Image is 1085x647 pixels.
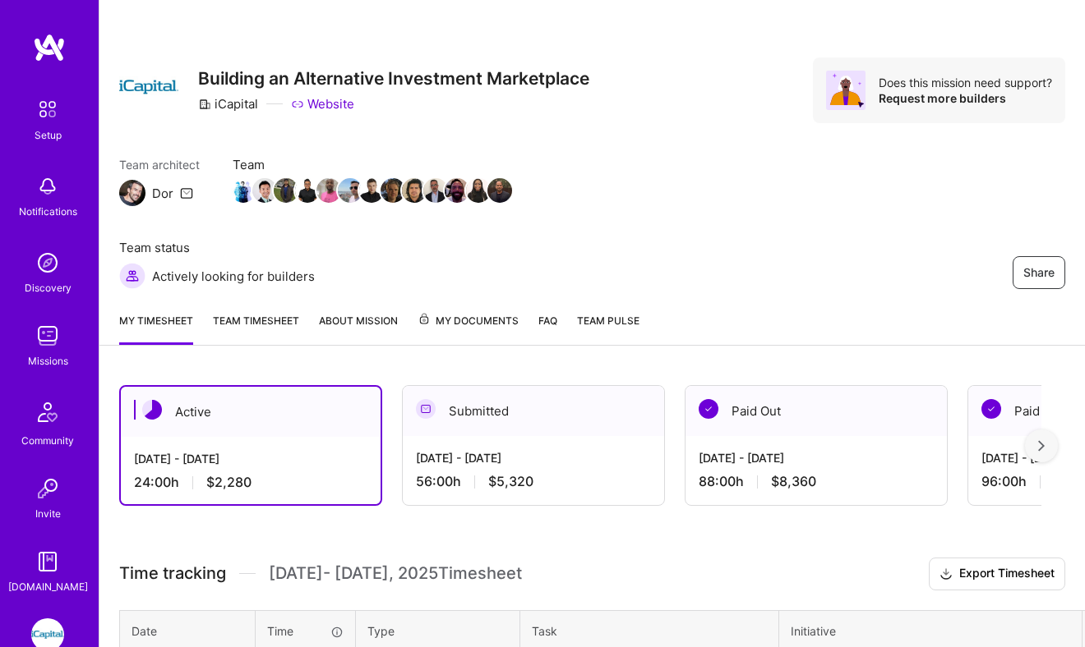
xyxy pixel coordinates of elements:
[119,312,193,345] a: My timesheet
[198,95,258,112] div: iCapital
[267,622,344,640] div: Time
[274,178,298,203] img: Team Member Avatar
[338,178,362,203] img: Team Member Avatar
[198,98,211,111] i: icon CompanyGray
[252,178,277,203] img: Team Member Avatar
[254,177,275,204] a: Team Member Avatar
[382,177,404,204] a: Team Member Avatar
[119,263,145,289] img: Actively looking for builders
[489,177,510,204] a: Team Member Avatar
[879,90,1052,106] div: Request more builders
[31,472,64,505] img: Invite
[699,473,934,490] div: 88:00 h
[466,178,491,203] img: Team Member Avatar
[206,474,252,491] span: $2,280
[121,387,381,437] div: Active
[119,239,315,256] span: Team status
[488,473,533,490] span: $5,320
[30,92,65,126] img: setup
[402,178,427,203] img: Team Member Avatar
[577,314,639,327] span: Team Pulse
[940,566,953,583] i: icon Download
[275,177,297,204] a: Team Member Avatar
[198,68,589,89] h3: Building an Alternative Investment Marketplace
[231,178,256,203] img: Team Member Avatar
[879,75,1052,90] div: Does this mission need support?
[316,178,341,203] img: Team Member Avatar
[445,178,469,203] img: Team Member Avatar
[31,170,64,203] img: bell
[33,33,66,62] img: logo
[577,312,639,345] a: Team Pulse
[213,312,299,345] a: Team timesheet
[418,312,519,330] span: My Documents
[416,449,651,466] div: [DATE] - [DATE]
[8,578,88,595] div: [DOMAIN_NAME]
[1023,264,1055,281] span: Share
[295,178,320,203] img: Team Member Avatar
[152,268,315,285] span: Actively looking for builders
[361,177,382,204] a: Team Member Avatar
[538,312,557,345] a: FAQ
[423,178,448,203] img: Team Member Avatar
[318,177,339,204] a: Team Member Avatar
[791,622,1070,640] div: Initiative
[929,558,1065,590] button: Export Timesheet
[319,312,398,345] a: About Mission
[119,57,178,117] img: Company Logo
[418,312,519,345] a: My Documents
[180,186,193,200] i: icon Mail
[468,177,489,204] a: Team Member Avatar
[119,180,145,206] img: Team Architect
[425,177,446,204] a: Team Member Avatar
[35,126,62,144] div: Setup
[771,473,816,490] span: $8,360
[142,400,162,420] img: Active
[233,156,510,173] span: Team
[297,177,318,204] a: Team Member Avatar
[699,449,934,466] div: [DATE] - [DATE]
[699,399,718,419] img: Paid Out
[416,473,651,490] div: 56:00 h
[35,505,61,522] div: Invite
[31,545,64,578] img: guide book
[119,563,226,584] span: Time tracking
[28,392,67,432] img: Community
[826,71,866,110] img: Avatar
[21,432,74,449] div: Community
[134,474,367,491] div: 24:00 h
[404,177,425,204] a: Team Member Avatar
[487,178,512,203] img: Team Member Avatar
[28,352,68,369] div: Missions
[981,399,1001,419] img: Paid Out
[686,386,947,436] div: Paid Out
[31,319,64,352] img: teamwork
[1013,256,1065,289] button: Share
[269,563,522,584] span: [DATE] - [DATE] , 2025 Timesheet
[446,177,468,204] a: Team Member Avatar
[416,399,436,419] img: Submitted
[19,203,77,220] div: Notifications
[291,95,354,112] a: Website
[381,178,405,203] img: Team Member Avatar
[31,246,64,279] img: discovery
[119,156,200,173] span: Team architect
[403,386,664,436] div: Submitted
[359,178,384,203] img: Team Member Avatar
[134,450,367,467] div: [DATE] - [DATE]
[152,185,173,202] div: Dor
[1038,440,1045,452] img: right
[233,177,254,204] a: Team Member Avatar
[25,279,72,296] div: Discovery
[339,177,361,204] a: Team Member Avatar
